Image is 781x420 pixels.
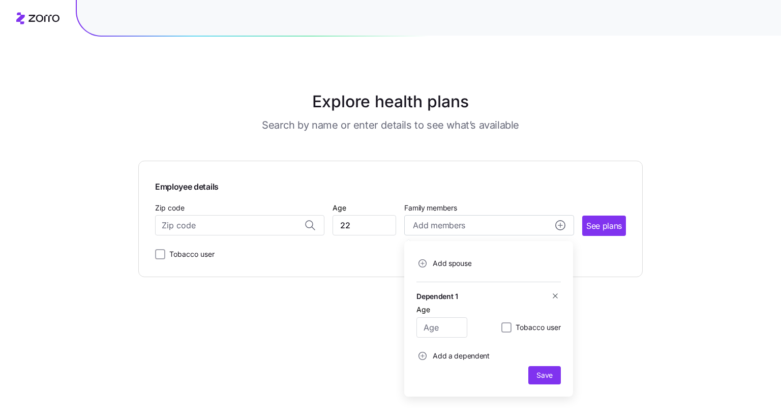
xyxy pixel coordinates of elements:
[555,220,565,230] svg: add icon
[333,202,346,214] label: Age
[418,259,427,267] svg: add icon
[333,215,396,235] input: Age
[155,215,324,235] input: Zip code
[416,346,490,366] button: Add a dependent
[155,202,185,214] label: Zip code
[536,370,553,380] span: Save
[262,118,519,132] h3: Search by name or enter details to see what’s available
[155,177,626,193] span: Employee details
[528,366,561,384] button: Save
[416,317,467,338] input: Age
[416,304,430,315] label: Age
[413,219,465,232] span: Add members
[418,352,427,360] svg: add icon
[433,351,490,361] span: Add a dependent
[164,89,618,114] h1: Explore health plans
[586,220,622,232] span: See plans
[404,203,574,213] span: Family members
[433,258,471,268] span: Add spouse
[582,216,626,236] button: See plans
[512,321,561,334] label: Tobacco user
[416,291,458,302] h5: Dependent 1
[165,248,215,260] label: Tobacco user
[404,241,573,397] div: Add membersadd icon
[404,215,574,235] button: Add membersadd icon
[416,253,471,274] button: Add spouse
